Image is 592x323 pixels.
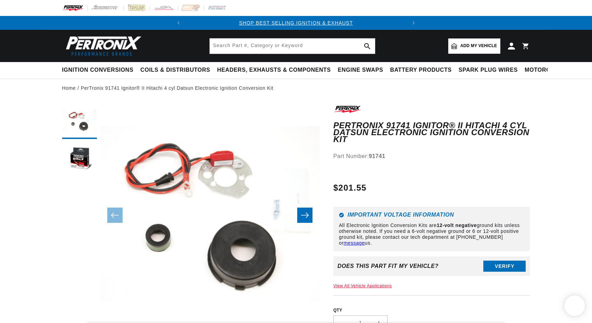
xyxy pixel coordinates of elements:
button: Verify [483,261,526,272]
summary: Headers, Exhausts & Components [214,62,334,78]
button: Slide right [297,208,312,223]
div: Does This part fit My vehicle? [337,263,439,269]
span: Add my vehicle [460,43,497,49]
button: Load image 1 in gallery view [62,104,97,139]
a: PerTronix 91741 Ignitor® II Hitachi 4 cyl Datsun Electronic Ignition Conversion Kit [81,84,274,92]
button: Translation missing: en.sections.announcements.next_announcement [407,16,420,30]
a: Add my vehicle [448,38,500,54]
slideshow-component: Translation missing: en.sections.announcements.announcement_bar [45,16,548,30]
a: message [344,240,365,246]
nav: breadcrumbs [62,84,530,92]
button: Load image 2 in gallery view [62,142,97,177]
div: Announcement [185,19,406,27]
div: Part Number: [333,152,530,161]
p: All Electronic Ignition Conversion Kits are ground kits unless otherwise noted. If you need a 6-v... [339,222,525,246]
span: Spark Plug Wires [459,67,518,74]
h1: PerTronix 91741 Ignitor® II Hitachi 4 cyl Datsun Electronic Ignition Conversion Kit [333,122,530,143]
span: Battery Products [390,67,452,74]
img: Pertronix [62,34,142,58]
span: $201.55 [333,182,367,194]
a: View All Vehicle Applications [333,283,392,288]
button: Translation missing: en.sections.announcements.previous_announcement [172,16,185,30]
summary: Coils & Distributors [137,62,214,78]
summary: Battery Products [387,62,455,78]
input: Search Part #, Category or Keyword [210,38,375,54]
strong: 12-volt negative [437,222,477,228]
span: Engine Swaps [338,67,383,74]
span: Coils & Distributors [140,67,210,74]
span: Headers, Exhausts & Components [217,67,331,74]
a: SHOP BEST SELLING IGNITION & EXHAUST [239,20,353,26]
button: Slide left [107,208,123,223]
div: 1 of 2 [185,19,406,27]
button: search button [360,38,375,54]
summary: Engine Swaps [334,62,387,78]
summary: Spark Plug Wires [455,62,521,78]
span: Ignition Conversions [62,67,134,74]
a: Home [62,84,76,92]
span: Motorcycle [525,67,566,74]
strong: 91741 [369,153,385,159]
summary: Ignition Conversions [62,62,137,78]
label: QTY [333,307,530,313]
h6: Important Voltage Information [339,212,525,218]
summary: Motorcycle [521,62,569,78]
